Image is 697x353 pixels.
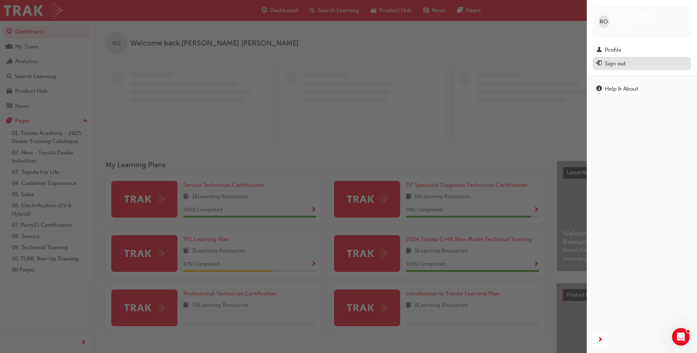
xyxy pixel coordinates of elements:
div: Help & About [605,85,638,93]
span: info-icon [596,86,602,92]
iframe: Intercom live chat [672,328,690,346]
span: next-icon [597,335,603,345]
span: RO [600,18,608,26]
span: exit-icon [596,61,602,67]
button: Sign out [593,57,691,70]
span: [PERSON_NAME] [PERSON_NAME] [612,12,685,25]
a: Profile [593,43,691,57]
span: man-icon [596,47,602,54]
a: Help & About [593,82,691,96]
div: Profile [605,46,621,54]
div: Sign out [605,59,626,68]
span: 316830 [612,25,629,32]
